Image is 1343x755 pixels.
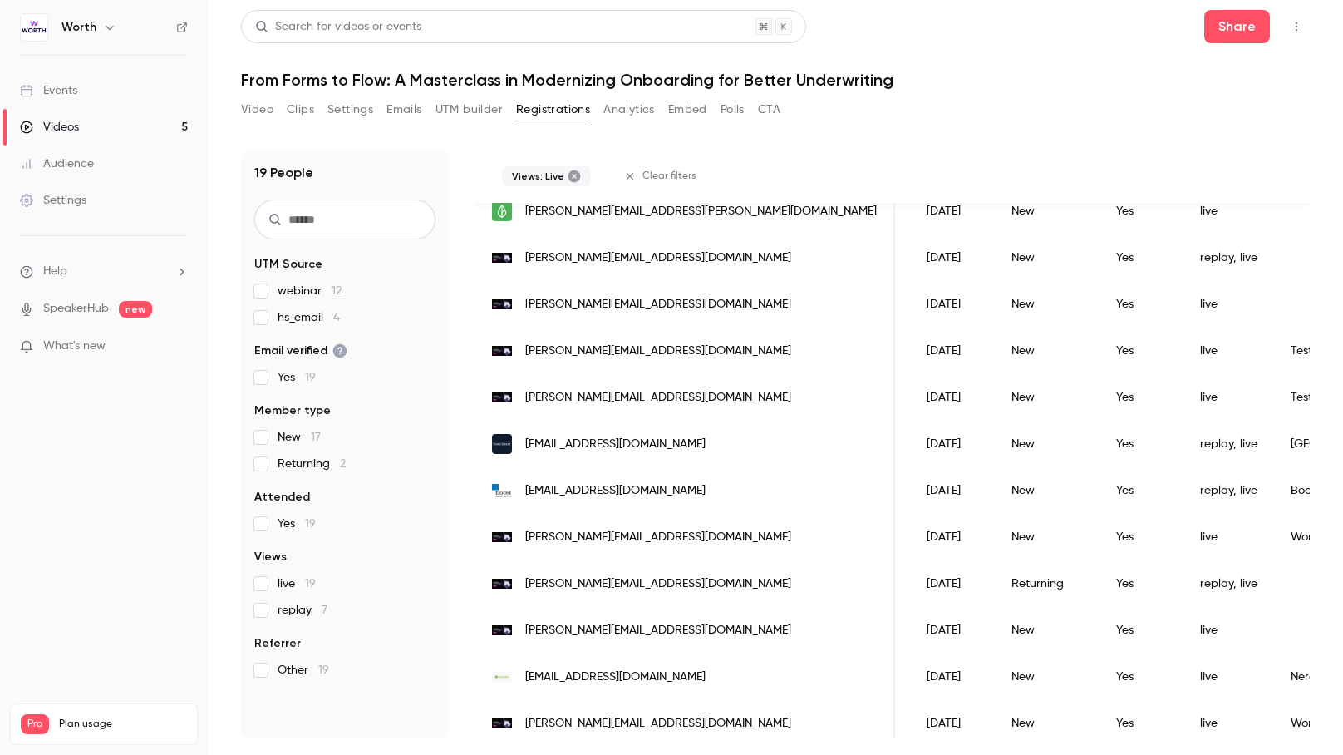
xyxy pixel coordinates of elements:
div: Yes [1099,234,1183,281]
div: New [995,374,1099,421]
span: Yes [278,369,316,386]
button: Registrations [516,96,590,123]
span: [PERSON_NAME][EMAIL_ADDRESS][DOMAIN_NAME] [525,389,791,407]
div: Events [20,82,77,99]
div: [DATE] [910,234,995,281]
span: new [119,301,152,318]
div: New [995,467,1099,514]
div: Returning [995,560,1099,607]
span: Other [278,662,329,679]
img: joinworth.com [492,532,512,543]
span: Clear filters [642,170,696,183]
button: Clear filters [617,163,706,190]
span: hs_email [278,309,340,326]
span: Returning [278,456,346,472]
img: joinworth.com [492,625,512,636]
div: Yes [1099,514,1183,560]
img: nerdwallet.com [492,672,512,682]
div: Audience [20,155,94,172]
span: [EMAIL_ADDRESS][DOMAIN_NAME] [525,669,706,686]
div: New [995,328,1099,374]
div: live [1183,607,1274,654]
button: Settings [327,96,373,123]
img: statestreet.com [492,434,512,454]
div: Yes [1099,421,1183,467]
button: Embed [668,96,707,123]
div: live [1183,328,1274,374]
div: [DATE] [910,421,995,467]
span: [EMAIL_ADDRESS][DOMAIN_NAME] [525,482,706,500]
span: 19 [305,372,316,383]
div: [DATE] [910,374,995,421]
span: Yes [278,516,316,532]
button: Share [1204,10,1270,43]
div: live [1183,281,1274,328]
div: New [995,188,1099,234]
div: [DATE] [910,188,995,234]
span: 7 [322,604,327,616]
div: [DATE] [910,514,995,560]
div: replay, live [1183,560,1274,607]
span: [PERSON_NAME][EMAIL_ADDRESS][DOMAIN_NAME] [525,622,791,639]
div: New [995,700,1099,747]
div: [DATE] [910,700,995,747]
button: UTM builder [435,96,503,123]
div: Yes [1099,281,1183,328]
span: webinar [278,283,342,299]
div: live [1183,654,1274,700]
span: Attended [254,489,310,506]
div: live [1183,700,1274,747]
span: 12 [332,285,342,297]
img: branchapp.com [492,201,512,221]
div: Yes [1099,560,1183,607]
span: replay [278,602,327,619]
span: Email verified [254,343,347,359]
h6: Worth [61,19,96,36]
span: [PERSON_NAME][EMAIL_ADDRESS][DOMAIN_NAME] [525,529,791,546]
span: [PERSON_NAME][EMAIL_ADDRESS][PERSON_NAME][DOMAIN_NAME] [525,203,877,220]
div: New [995,514,1099,560]
span: Referrer [254,635,301,652]
div: [DATE] [910,281,995,328]
img: joinworth.com [492,392,512,403]
div: Yes [1099,328,1183,374]
li: help-dropdown-opener [20,263,188,280]
span: Views [254,549,287,565]
img: joinworth.com [492,299,512,310]
div: [DATE] [910,560,995,607]
span: Member type [254,402,331,419]
button: Remove "Live views" from selected filters [568,170,581,183]
div: [DATE] [910,328,995,374]
div: live [1183,374,1274,421]
div: Yes [1099,654,1183,700]
button: Clips [287,96,314,123]
img: boostb2b.com [492,484,512,498]
span: 19 [305,518,316,530]
span: 4 [333,312,340,323]
div: New [995,421,1099,467]
img: joinworth.com [492,253,512,264]
div: [DATE] [910,607,995,654]
span: [PERSON_NAME][EMAIL_ADDRESS][DOMAIN_NAME] [525,249,791,267]
img: joinworth.com [492,718,512,729]
span: Plan usage [59,718,187,731]
div: Settings [20,192,86,209]
div: Yes [1099,188,1183,234]
section: facet-groups [254,256,435,679]
div: Yes [1099,467,1183,514]
div: live [1183,188,1274,234]
div: Videos [20,119,79,136]
div: Yes [1099,700,1183,747]
span: Help [43,263,67,280]
div: replay, live [1183,421,1274,467]
span: 17 [311,432,321,443]
div: [DATE] [910,467,995,514]
span: 19 [318,664,329,676]
button: Video [241,96,273,123]
h1: From Forms to Flow: A Masterclass in Modernizing Onboarding for Better Underwriting [241,70,1310,90]
div: New [995,234,1099,281]
span: [PERSON_NAME][EMAIL_ADDRESS][DOMAIN_NAME] [525,296,791,313]
span: live [278,575,316,592]
span: Pro [21,714,49,734]
div: New [995,607,1099,654]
